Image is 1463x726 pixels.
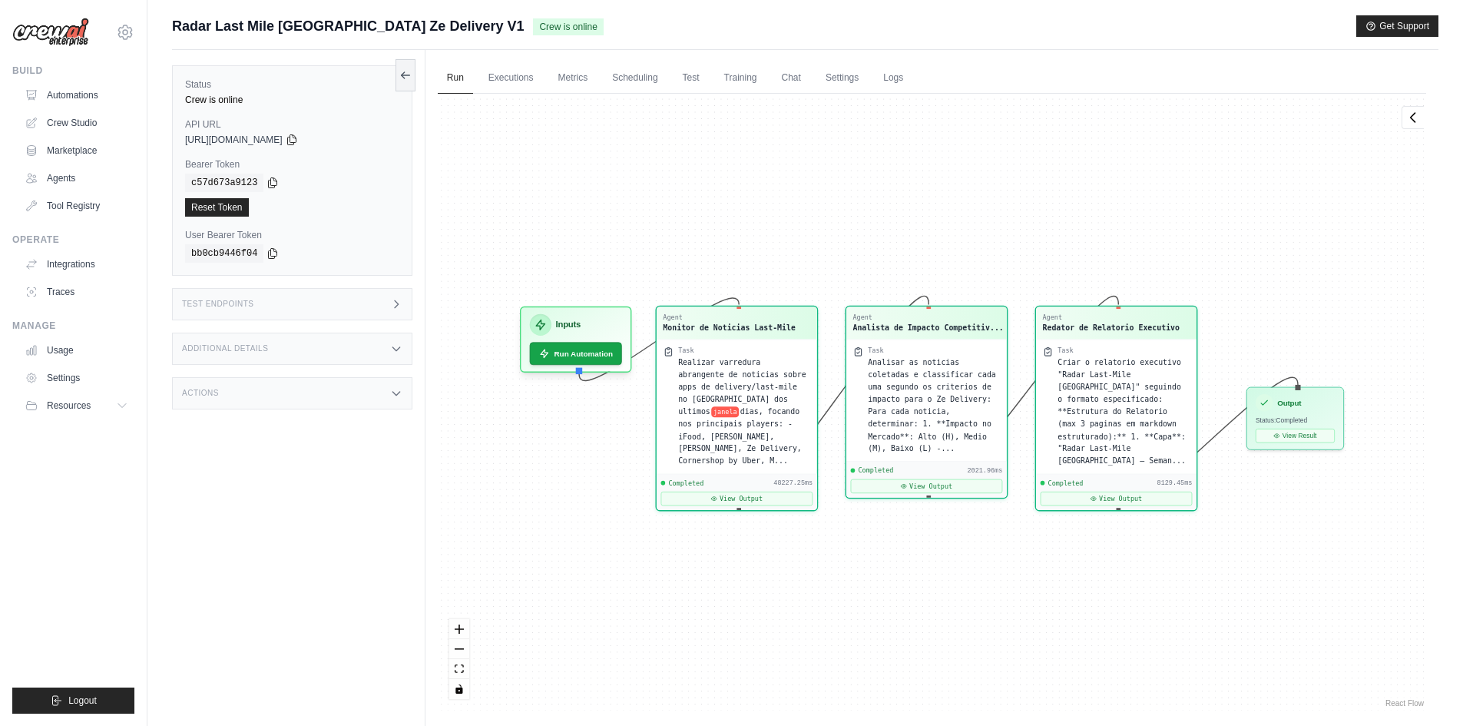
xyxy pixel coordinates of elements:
[1386,652,1463,726] iframe: Chat Widget
[845,306,1008,499] div: AgentAnalista de Impacto Competitiv...TaskAnalisar as noticias coletadas e classificar cada uma s...
[549,62,597,94] a: Metrics
[858,466,893,475] span: Completed
[185,198,249,217] a: Reset Token
[868,356,1000,454] div: Analisar as noticias coletadas e classificar cada uma segundo os criterios de impacto para o Ze D...
[1058,356,1190,467] div: Criar o relatorio executivo "Radar Last-Mile Brasil" seguindo o formato especificado: **Estrutura...
[674,62,709,94] a: Test
[449,679,469,699] button: toggle interactivity
[1277,397,1301,408] h3: Output
[185,118,399,131] label: API URL
[967,466,1002,475] div: 2021.96ms
[18,138,134,163] a: Marketplace
[520,307,632,373] div: InputsRun Automation
[852,313,1003,322] div: Agent
[1256,429,1335,443] button: View Result
[660,492,813,506] button: View Output
[1118,377,1298,507] g: Edge from 2e0649ae2f20c278186609b0d834b8b3 to outputNode
[663,313,796,322] div: Agent
[555,318,581,331] h3: Inputs
[816,62,868,94] a: Settings
[678,356,810,467] div: Realizar varredura abrangente de noticias sobre apps de delivery/last-mile no Brasil dos ultimos ...
[579,298,739,381] g: Edge from inputsNode to 1842381c76ab1f52148ede070c6bbbb7
[18,338,134,363] a: Usage
[479,62,543,94] a: Executions
[530,342,622,365] button: Run Automation
[182,300,254,309] h3: Test Endpoints
[668,479,703,487] span: Completed
[928,297,1118,496] g: Edge from a04e53cfb5bded213a9babf1e3fca43b to 2e0649ae2f20c278186609b0d834b8b3
[449,619,469,699] div: React Flow controls
[185,94,399,106] div: Crew is online
[68,695,97,707] span: Logout
[711,406,739,417] span: janela
[1048,479,1083,487] span: Completed
[739,296,928,508] g: Edge from 1842381c76ab1f52148ede070c6bbbb7 to a04e53cfb5bded213a9babf1e3fca43b
[12,18,89,47] img: Logo
[852,322,1003,333] div: Analista de Impacto Competitivo
[773,62,810,94] a: Chat
[1042,313,1180,322] div: Agent
[1040,492,1192,506] button: View Output
[12,65,134,77] div: Build
[1034,306,1197,511] div: AgentRedator de Relatorio ExecutivoTaskCriar o relatorio executivo "Radar Last-Mile [GEOGRAPHIC_D...
[18,280,134,304] a: Traces
[12,320,134,332] div: Manage
[18,366,134,390] a: Settings
[18,252,134,277] a: Integrations
[449,659,469,679] button: fit view
[185,244,263,263] code: bb0cb9446f04
[449,619,469,639] button: zoom in
[12,688,134,714] button: Logout
[185,229,399,241] label: User Bearer Token
[655,306,818,511] div: AgentMonitor de Noticias Last-MileTaskRealizar varredura abrangente de noticias sobre apps de del...
[438,62,473,94] a: Run
[1356,15,1438,37] button: Get Support
[182,389,219,398] h3: Actions
[715,62,766,94] a: Training
[18,83,134,108] a: Automations
[1386,652,1463,726] div: Widget de chat
[868,358,996,453] span: Analisar as noticias coletadas e classificar cada uma segundo os criterios de impacto para o Ze D...
[1042,322,1180,333] div: Redator de Relatorio Executivo
[449,639,469,659] button: zoom out
[182,344,268,353] h3: Additional Details
[18,194,134,218] a: Tool Registry
[1058,358,1186,466] span: Criar o relatorio executivo "Radar Last-Mile [GEOGRAPHIC_DATA]" seguindo o formato especificado: ...
[603,62,667,94] a: Scheduling
[1246,387,1344,450] div: OutputStatus:CompletedView Result
[12,234,134,246] div: Operate
[663,322,796,333] div: Monitor de Noticias Last-Mile
[850,479,1002,493] button: View Output
[172,15,524,37] span: Radar Last Mile [GEOGRAPHIC_DATA] Ze Delivery V1
[868,346,883,355] div: Task
[773,479,813,487] div: 48227.25ms
[18,393,134,418] button: Resources
[18,111,134,135] a: Crew Studio
[874,62,912,94] a: Logs
[47,399,91,412] span: Resources
[185,158,399,171] label: Bearer Token
[678,358,806,416] span: Realizar varredura abrangente de noticias sobre apps de delivery/last-mile no [GEOGRAPHIC_DATA] d...
[185,174,263,192] code: c57d673a9123
[185,134,283,146] span: [URL][DOMAIN_NAME]
[678,346,693,355] div: Task
[18,166,134,191] a: Agents
[1256,416,1307,424] span: Status: Completed
[1058,346,1073,355] div: Task
[1157,479,1192,487] div: 8129.45ms
[533,18,603,35] span: Crew is online
[185,78,399,91] label: Status
[678,407,802,466] span: dias, focando nos principais players: - iFood, [PERSON_NAME], [PERSON_NAME], Ze Delivery, Corners...
[1385,699,1424,708] a: React Flow attribution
